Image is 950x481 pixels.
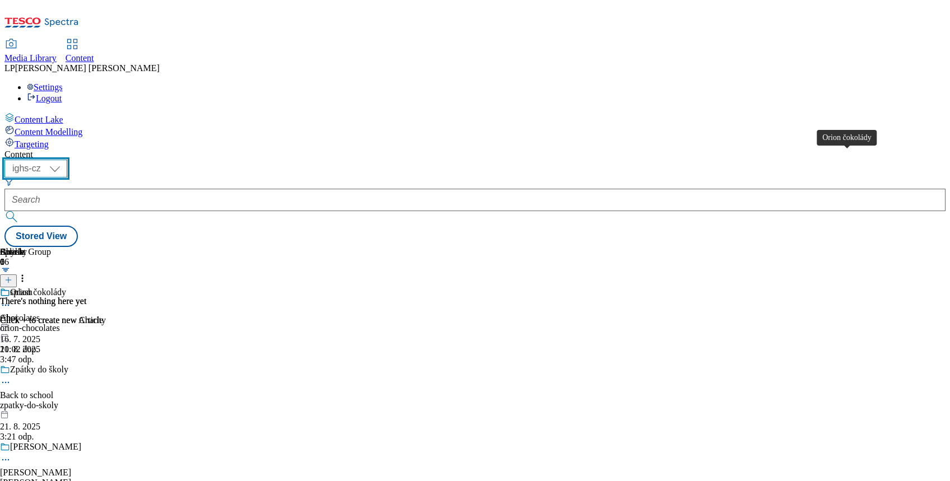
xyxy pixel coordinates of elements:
[4,150,946,160] div: Content
[4,137,946,150] a: Targeting
[4,113,946,125] a: Content Lake
[15,115,63,124] span: Content Lake
[27,82,63,92] a: Settings
[4,63,15,73] span: LP
[4,125,946,137] a: Content Modelling
[66,53,94,63] span: Content
[27,94,62,103] a: Logout
[15,127,82,137] span: Content Modelling
[10,365,68,375] div: Zpátky do školy
[15,139,49,149] span: Targeting
[15,63,160,73] span: [PERSON_NAME] [PERSON_NAME]
[4,53,57,63] span: Media Library
[10,287,66,297] div: Orion čokolády
[4,178,13,186] svg: Search Filters
[4,40,57,63] a: Media Library
[4,226,78,247] button: Stored View
[4,189,946,211] input: Search
[66,40,94,63] a: Content
[10,442,81,452] div: [PERSON_NAME]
